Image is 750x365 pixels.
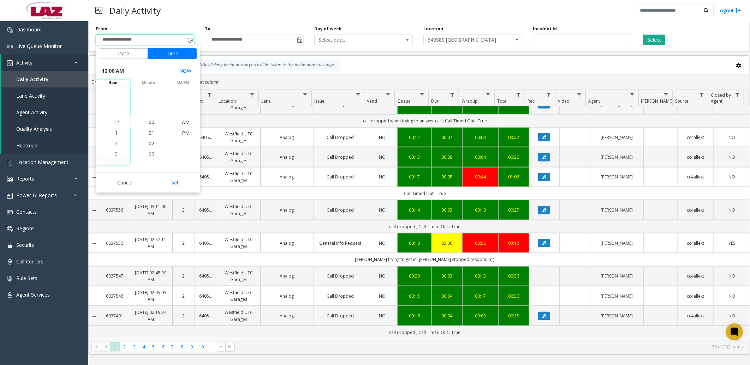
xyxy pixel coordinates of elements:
span: Security [16,242,34,248]
span: Issue [314,98,325,104]
span: NO [728,293,735,299]
img: 'icon' [7,160,13,165]
span: 02 [149,140,154,147]
a: 640580 [199,154,213,160]
span: NO [379,154,386,160]
span: Toggle popup [186,35,194,45]
a: 00:27 [503,207,525,213]
a: Dur Filter Menu [448,90,457,99]
a: Logout [717,7,741,14]
img: 'icon' [7,259,13,265]
a: 6037552 [105,240,125,247]
span: Agent Services [16,291,50,298]
img: 'icon' [7,27,13,33]
a: [PERSON_NAME] [595,312,639,319]
a: 00:12 [402,134,427,141]
a: Agent Activity [1,104,88,121]
a: Analog [265,293,309,299]
a: Analog [265,312,309,319]
a: 00:04 [436,312,458,319]
a: 00:22 [503,134,525,141]
a: Issue Filter Menu [353,90,363,99]
span: Page 1 [110,342,120,352]
a: NO [718,312,745,319]
div: 00:13 [402,154,427,160]
a: 00:05 [436,174,458,180]
a: Collapse Details [89,208,100,213]
span: Page 4 [139,342,149,352]
a: [PERSON_NAME] [595,174,639,180]
a: 00:16 [402,312,427,319]
a: Video Filter Menu [575,90,584,99]
div: Drag a column header and drop it here to group by that column [89,76,750,88]
div: Data table [89,90,750,339]
a: 00:03 [436,273,458,279]
span: Go to the last page [227,344,233,349]
a: NO [718,207,745,213]
span: Total [498,98,508,104]
a: Analog [265,134,309,141]
a: YES [718,240,745,247]
span: 03 [149,151,154,157]
div: 01:06 [503,174,525,180]
a: [PERSON_NAME] [595,154,639,160]
label: Location [423,26,443,32]
a: 00:56 [467,240,494,247]
a: 640580 [199,273,213,279]
span: 12 [113,119,119,126]
a: 02:06 [436,240,458,247]
span: NO [379,313,386,319]
a: [DATE] 02:45:05 AM [133,289,168,303]
a: cc4allext [682,174,709,180]
div: 00:15 [402,293,427,299]
img: pageIcon [95,2,102,19]
a: 00:08 [467,312,494,319]
a: 00:36 [503,273,525,279]
a: Westfield UTC Garages [221,289,256,303]
span: Page 7 [168,342,177,352]
a: cc4allext [682,240,709,247]
label: To [205,26,210,32]
a: 00:14 [402,207,427,213]
div: 00:04 [467,154,494,160]
a: 2 [177,273,190,279]
a: Collapse Details [89,175,100,180]
span: [PERSON_NAME] [641,98,673,104]
a: Collapse Details [89,241,100,246]
a: Heatmap [1,137,88,154]
a: [PERSON_NAME] [595,293,639,299]
span: 1 [115,129,118,136]
a: 00:04 [436,293,458,299]
span: Rec. [528,98,536,104]
a: 00:10 [467,207,494,213]
a: Daily Activity [1,71,88,87]
a: Parker Filter Menu [661,90,671,99]
a: Vend Filter Menu [383,90,393,99]
a: 00:17 [467,293,494,299]
a: 6037547 [105,273,125,279]
span: Page 8 [177,342,187,352]
span: NO [379,207,386,213]
span: NO [728,207,735,213]
a: Lane Filter Menu [300,90,310,99]
a: NO [371,154,393,160]
a: Westfield UTC Garages [221,150,256,164]
td: call dropped when trying to answer call ; Call Timed Out : True [100,114,750,127]
div: By clicking Incident row you will be taken to the incident details page. [193,60,340,71]
a: NO [718,134,745,141]
a: Call Dropped [318,207,363,213]
a: 640580 [199,134,213,141]
a: NO [371,174,393,180]
span: Regions [16,225,35,232]
div: 00:28 [503,312,525,319]
a: Agent Filter Menu [627,90,637,99]
span: Reports [16,175,34,182]
span: Page 5 [149,342,158,352]
a: 00:09 [436,154,458,160]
